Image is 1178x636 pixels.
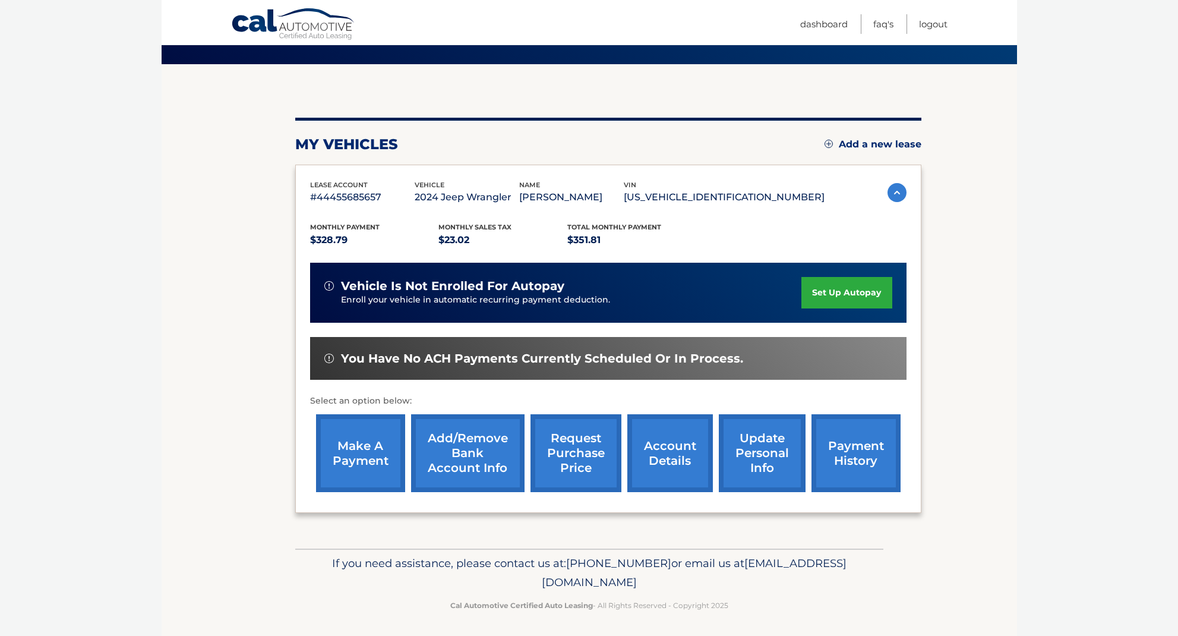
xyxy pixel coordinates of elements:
[801,277,892,308] a: set up autopay
[231,8,356,42] a: Cal Automotive
[341,294,802,307] p: Enroll your vehicle in automatic recurring payment deduction.
[415,181,444,189] span: vehicle
[324,354,334,363] img: alert-white.svg
[341,351,743,366] span: You have no ACH payments currently scheduled or in process.
[624,189,825,206] p: [US_VEHICLE_IDENTIFICATION_NUMBER]
[627,414,713,492] a: account details
[310,181,368,189] span: lease account
[519,181,540,189] span: name
[438,223,511,231] span: Monthly sales Tax
[542,556,847,589] span: [EMAIL_ADDRESS][DOMAIN_NAME]
[450,601,593,610] strong: Cal Automotive Certified Auto Leasing
[519,189,624,206] p: [PERSON_NAME]
[567,223,661,231] span: Total Monthly Payment
[295,136,398,153] h2: my vehicles
[919,14,948,34] a: Logout
[566,556,671,570] span: [PHONE_NUMBER]
[310,232,439,248] p: $328.79
[310,189,415,206] p: #44455685657
[825,138,921,150] a: Add a new lease
[310,394,907,408] p: Select an option below:
[873,14,893,34] a: FAQ's
[324,281,334,291] img: alert-white.svg
[825,140,833,148] img: add.svg
[438,232,567,248] p: $23.02
[811,414,901,492] a: payment history
[303,554,876,592] p: If you need assistance, please contact us at: or email us at
[719,414,806,492] a: update personal info
[530,414,621,492] a: request purchase price
[567,232,696,248] p: $351.81
[624,181,636,189] span: vin
[341,279,564,294] span: vehicle is not enrolled for autopay
[310,223,380,231] span: Monthly Payment
[411,414,525,492] a: Add/Remove bank account info
[303,599,876,612] p: - All Rights Reserved - Copyright 2025
[316,414,405,492] a: make a payment
[800,14,848,34] a: Dashboard
[888,183,907,202] img: accordion-active.svg
[415,189,519,206] p: 2024 Jeep Wrangler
